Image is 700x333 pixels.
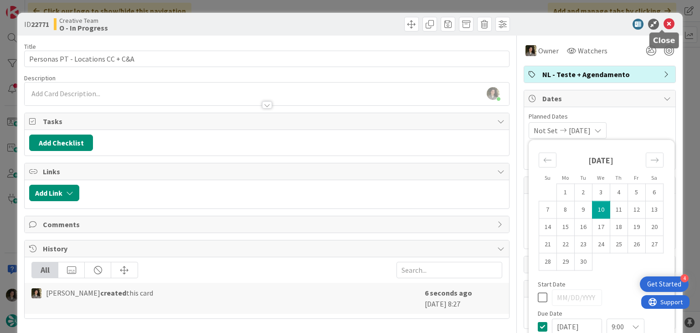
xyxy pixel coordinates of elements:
img: EtGf2wWP8duipwsnFX61uisk7TBOWsWe.jpg [487,87,499,100]
div: [DATE] 8:27 [425,287,502,309]
b: 22771 [31,20,49,29]
b: created [100,288,126,297]
td: Choose Monday, 09/08/2025 12:00 as your check-in date. It’s available. [556,201,574,219]
td: Choose Thursday, 09/25/2025 12:00 as your check-in date. It’s available. [610,236,628,253]
div: Open Get Started checklist, remaining modules: 4 [640,276,689,292]
span: Due Date [538,310,562,317]
span: Dates [542,93,659,104]
td: Choose Sunday, 09/14/2025 12:00 as your check-in date. It’s available. [539,219,556,236]
img: MS [31,288,41,298]
small: We [597,174,604,181]
span: 9:00 [612,320,624,333]
td: Choose Saturday, 09/06/2025 12:00 as your check-in date. It’s available. [645,184,663,201]
td: Choose Monday, 09/22/2025 12:00 as your check-in date. It’s available. [556,236,574,253]
td: Choose Wednesday, 09/24/2025 12:00 as your check-in date. It’s available. [592,236,610,253]
div: Move forward to switch to the next month. [646,152,664,167]
td: Choose Saturday, 09/13/2025 12:00 as your check-in date. It’s available. [645,201,663,219]
td: Choose Tuesday, 09/16/2025 12:00 as your check-in date. It’s available. [574,219,592,236]
h5: Close [653,36,675,45]
input: Search... [396,262,502,278]
td: Choose Sunday, 09/07/2025 12:00 as your check-in date. It’s available. [539,201,556,219]
label: Title [24,42,36,51]
td: Choose Saturday, 09/27/2025 12:00 as your check-in date. It’s available. [645,236,663,253]
span: ID [24,19,49,30]
span: Creative Team [59,17,108,24]
input: MM/DD/YYYY [552,289,602,306]
td: Choose Friday, 09/05/2025 12:00 as your check-in date. It’s available. [628,184,645,201]
small: Mo [562,174,569,181]
span: Links [43,166,492,177]
small: Th [615,174,622,181]
td: Choose Thursday, 09/11/2025 12:00 as your check-in date. It’s available. [610,201,628,219]
span: Tasks [43,116,492,127]
small: Fr [634,174,638,181]
input: type card name here... [24,51,509,67]
td: Choose Sunday, 09/28/2025 12:00 as your check-in date. It’s available. [539,253,556,271]
td: Choose Tuesday, 09/23/2025 12:00 as your check-in date. It’s available. [574,236,592,253]
span: Owner [538,45,559,56]
td: Choose Thursday, 09/18/2025 12:00 as your check-in date. It’s available. [610,219,628,236]
span: Support [19,1,41,12]
small: Su [545,174,551,181]
td: Choose Tuesday, 09/09/2025 12:00 as your check-in date. It’s available. [574,201,592,219]
span: Description [24,74,56,82]
small: Tu [580,174,586,181]
td: Choose Monday, 09/29/2025 12:00 as your check-in date. It’s available. [556,253,574,271]
td: Choose Saturday, 09/20/2025 12:00 as your check-in date. It’s available. [645,219,663,236]
button: Add Link [29,185,79,201]
td: Choose Monday, 09/15/2025 12:00 as your check-in date. It’s available. [556,219,574,236]
td: Choose Tuesday, 09/02/2025 12:00 as your check-in date. It’s available. [574,184,592,201]
button: Add Checklist [29,135,93,151]
b: 6 seconds ago [425,288,472,297]
td: Choose Wednesday, 09/03/2025 12:00 as your check-in date. It’s available. [592,184,610,201]
td: Selected as end date. Wednesday, 09/10/2025 12:00 [592,201,610,219]
span: Watchers [578,45,607,56]
img: MS [525,45,536,56]
div: Move backward to switch to the previous month. [539,152,556,167]
span: Comments [43,219,492,230]
td: Choose Thursday, 09/04/2025 12:00 as your check-in date. It’s available. [610,184,628,201]
b: O - In Progress [59,24,108,31]
td: Choose Friday, 09/12/2025 12:00 as your check-in date. It’s available. [628,201,645,219]
td: Choose Tuesday, 09/30/2025 12:00 as your check-in date. It’s available. [574,253,592,271]
span: [DATE] [569,125,591,136]
span: NL - Teste + Agendamento [542,69,659,80]
span: History [43,243,492,254]
span: Start Date [538,281,566,287]
td: Choose Friday, 09/26/2025 12:00 as your check-in date. It’s available. [628,236,645,253]
td: Choose Monday, 09/01/2025 12:00 as your check-in date. It’s available. [556,184,574,201]
strong: [DATE] [588,155,613,166]
span: Planned Dates [529,112,671,121]
td: Choose Friday, 09/19/2025 12:00 as your check-in date. It’s available. [628,219,645,236]
small: Sa [651,174,657,181]
td: Choose Sunday, 09/21/2025 12:00 as your check-in date. It’s available. [539,236,556,253]
div: All [32,262,58,278]
div: Get Started [647,280,681,289]
td: Choose Wednesday, 09/17/2025 12:00 as your check-in date. It’s available. [592,219,610,236]
span: Not Set [534,125,558,136]
div: 4 [680,274,689,282]
span: [PERSON_NAME] this card [46,287,153,298]
div: Calendar [529,144,674,281]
